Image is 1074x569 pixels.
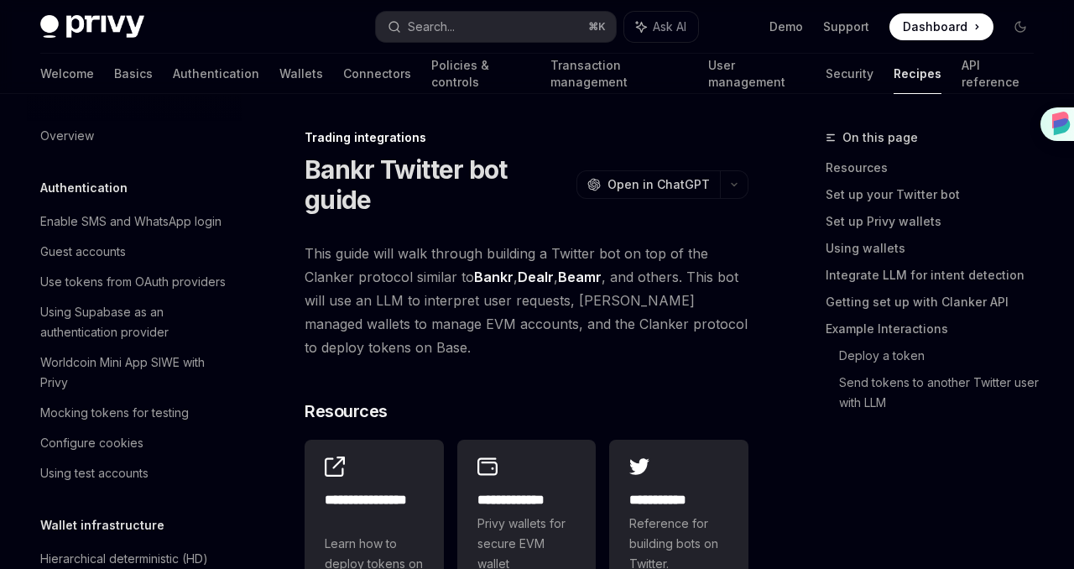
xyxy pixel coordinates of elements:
[40,515,164,535] h5: Wallet infrastructure
[826,54,873,94] a: Security
[823,18,869,35] a: Support
[305,242,748,359] span: This guide will walk through building a Twitter bot on top of the Clanker protocol similar to , ,...
[842,128,918,148] span: On this page
[607,176,710,193] span: Open in ChatGPT
[518,269,554,286] a: Dealr
[962,54,1034,94] a: API reference
[839,369,1047,416] a: Send tokens to another Twitter user with LLM
[27,398,242,428] a: Mocking tokens for testing
[624,12,698,42] button: Ask AI
[558,269,602,286] a: Beamr
[839,342,1047,369] a: Deploy a token
[474,269,514,286] a: Bankr
[40,211,222,232] div: Enable SMS and WhatsApp login
[40,54,94,94] a: Welcome
[27,297,242,347] a: Using Supabase as an authentication provider
[431,54,530,94] a: Policies & controls
[653,18,686,35] span: Ask AI
[826,181,1047,208] a: Set up your Twitter bot
[903,18,967,35] span: Dashboard
[173,54,259,94] a: Authentication
[40,242,126,262] div: Guest accounts
[826,316,1047,342] a: Example Interactions
[27,267,242,297] a: Use tokens from OAuth providers
[343,54,411,94] a: Connectors
[27,428,242,458] a: Configure cookies
[408,17,455,37] div: Search...
[40,463,149,483] div: Using test accounts
[826,208,1047,235] a: Set up Privy wallets
[27,206,242,237] a: Enable SMS and WhatsApp login
[550,54,687,94] a: Transaction management
[708,54,805,94] a: User management
[305,129,748,146] div: Trading integrations
[826,262,1047,289] a: Integrate LLM for intent detection
[576,170,720,199] button: Open in ChatGPT
[114,54,153,94] a: Basics
[40,15,144,39] img: dark logo
[279,54,323,94] a: Wallets
[588,20,606,34] span: ⌘ K
[27,347,242,398] a: Worldcoin Mini App SIWE with Privy
[27,458,242,488] a: Using test accounts
[769,18,803,35] a: Demo
[27,237,242,267] a: Guest accounts
[40,178,128,198] h5: Authentication
[40,433,143,453] div: Configure cookies
[40,302,232,342] div: Using Supabase as an authentication provider
[40,272,226,292] div: Use tokens from OAuth providers
[305,154,570,215] h1: Bankr Twitter bot guide
[826,235,1047,262] a: Using wallets
[889,13,993,40] a: Dashboard
[894,54,941,94] a: Recipes
[376,12,616,42] button: Search...⌘K
[40,126,94,146] div: Overview
[40,352,232,393] div: Worldcoin Mini App SIWE with Privy
[40,403,189,423] div: Mocking tokens for testing
[27,121,242,151] a: Overview
[1007,13,1034,40] button: Toggle dark mode
[826,289,1047,316] a: Getting set up with Clanker API
[826,154,1047,181] a: Resources
[305,399,388,423] span: Resources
